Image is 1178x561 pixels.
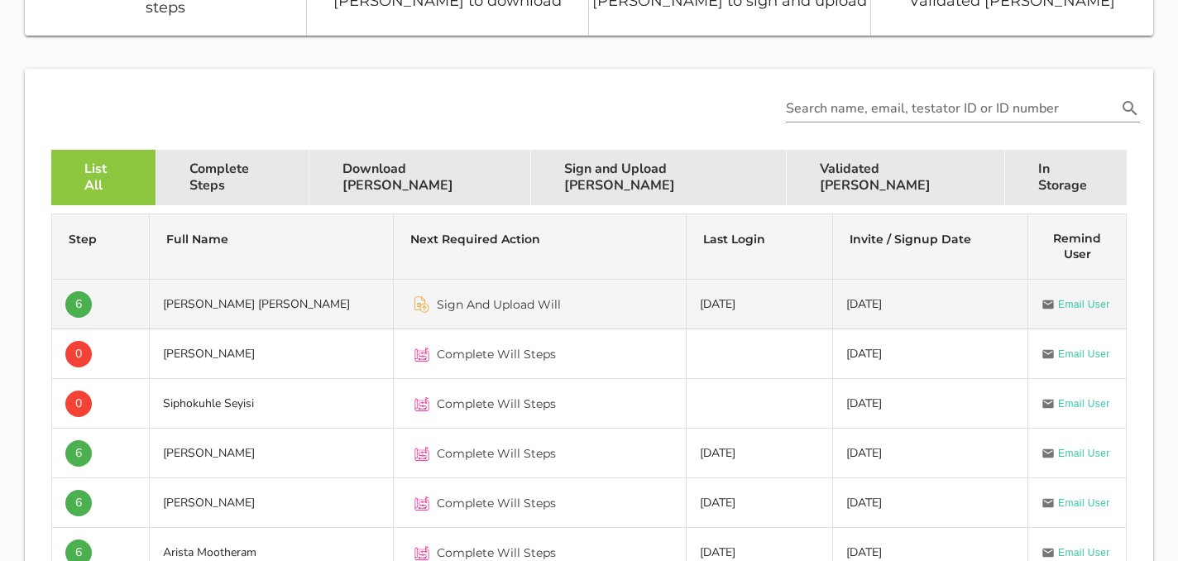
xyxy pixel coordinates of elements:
span: 6 [75,440,82,467]
td: [PERSON_NAME] [150,329,394,379]
a: Email User [1042,296,1110,313]
span: Full Name [166,232,228,247]
th: Full Name: Not sorted. Activate to sort ascending. [150,214,394,280]
div: Sign and Upload [PERSON_NAME] [531,150,787,205]
span: [DATE] [846,296,882,312]
span: Email User [1058,296,1110,313]
td: [PERSON_NAME] [150,478,394,528]
a: Email User [1042,396,1110,412]
a: Email User [1042,544,1110,561]
span: Remind User [1053,231,1101,261]
div: Complete Steps [156,150,309,205]
span: Email User [1058,445,1110,462]
th: Last Login: Not sorted. Activate to sort ascending. [687,214,833,280]
span: 0 [75,391,82,417]
span: [DATE] [846,544,882,560]
span: Email User [1058,544,1110,561]
th: Remind User [1028,214,1126,280]
div: Validated [PERSON_NAME] [787,150,1005,205]
span: Sign And Upload Will [437,296,561,313]
span: Email User [1058,495,1110,511]
td: Siphokuhle Seyisi [150,379,394,429]
td: [PERSON_NAME] [150,429,394,478]
th: Next Required Action: Not sorted. Activate to sort ascending. [394,214,687,280]
a: Email User [1042,495,1110,511]
span: Email User [1058,346,1110,362]
span: [DATE] [846,495,882,511]
span: 6 [75,490,82,516]
span: [DATE] [846,445,882,461]
a: Email User [1042,346,1110,362]
td: [DATE] [687,280,833,329]
span: 6 [75,291,82,318]
span: Last Login [703,232,765,247]
div: Download [PERSON_NAME] [309,150,531,205]
span: Invite / Signup Date [850,232,971,247]
span: 0 [75,341,82,367]
span: Email User [1058,396,1110,412]
td: [DATE] [687,429,833,478]
span: [DATE] [846,396,882,411]
span: Complete Will Steps [437,445,556,462]
td: [PERSON_NAME] [PERSON_NAME] [150,280,394,329]
span: Step [69,232,97,247]
span: Complete Will Steps [437,346,556,362]
span: Complete Will Steps [437,495,556,511]
button: Search name, email, testator ID or ID number appended action [1115,98,1145,119]
th: Invite / Signup Date: Not sorted. Activate to sort ascending. [833,214,1028,280]
div: List All [51,150,156,205]
span: Complete Will Steps [437,544,556,561]
span: [DATE] [846,346,882,362]
span: Complete Will Steps [437,396,556,412]
th: Step: Not sorted. Activate to sort ascending. [52,214,150,280]
td: [DATE] [687,478,833,528]
div: In Storage [1005,150,1127,205]
span: Next Required Action [410,232,540,247]
a: Email User [1042,445,1110,462]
